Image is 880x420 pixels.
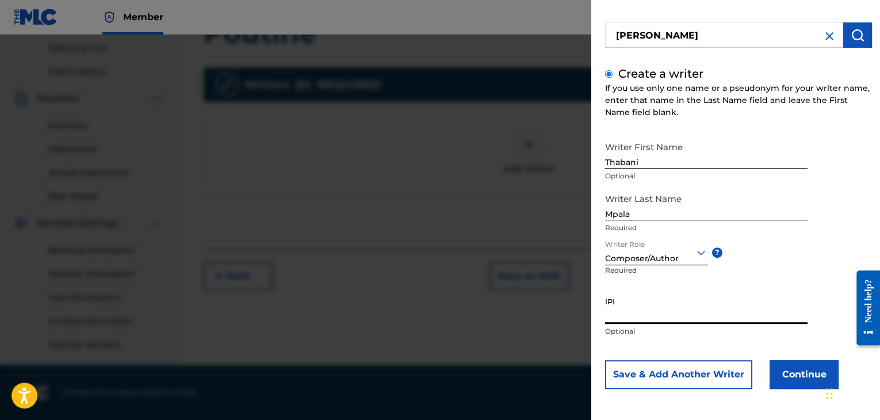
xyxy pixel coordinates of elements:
img: Top Rightsholder [102,10,116,24]
iframe: Resource Center [848,262,880,354]
p: Required [605,223,808,233]
p: Required [605,265,644,291]
div: If you use only one name or a pseudonym for your writer name, enter that name in the Last Name fi... [605,82,872,119]
iframe: Chat Widget [822,365,880,420]
p: Optional [605,326,808,337]
label: Create a writer [618,67,703,81]
button: Save & Add Another Writer [605,360,752,389]
p: Optional [605,171,808,181]
div: Drag [826,376,833,411]
input: Search writer's name or IPI Number [605,22,843,48]
span: ? [712,247,722,258]
img: close [822,29,836,43]
img: MLC Logo [14,9,58,25]
img: Search Works [851,28,864,42]
span: Member [123,10,163,24]
button: Continue [770,360,839,389]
